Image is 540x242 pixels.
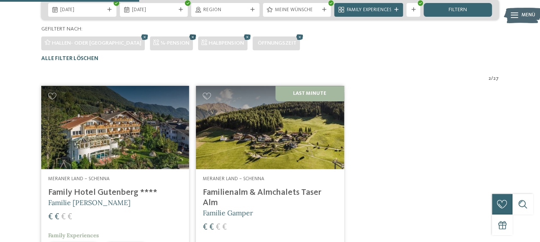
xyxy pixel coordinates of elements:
span: filtern [448,7,467,13]
span: Meine Wünsche [275,7,319,14]
span: € [55,213,59,221]
span: Family Experiences [48,232,99,239]
span: / [491,76,493,82]
span: Family Experiences [346,7,391,14]
span: Gefiltert nach: [41,26,82,32]
h4: Familienalm & Almchalets Taser Alm [203,188,337,208]
span: Meraner Land – Schenna [48,176,110,181]
span: 2 [488,76,491,82]
span: € [67,213,72,221]
span: [DATE] [60,7,104,14]
span: Halbpension [209,40,244,46]
span: € [61,213,66,221]
span: Hallen- oder [GEOGRAPHIC_DATA] [52,40,141,46]
span: € [203,223,207,232]
span: Meraner Land – Schenna [203,176,264,181]
img: Familienhotels gesucht? Hier findet ihr die besten! [196,86,344,169]
span: Alle Filter löschen [41,56,98,61]
span: 27 [493,76,499,82]
span: € [209,223,214,232]
span: ¾-Pension [161,40,189,46]
h4: Family Hotel Gutenberg **** [48,188,182,198]
img: Family Hotel Gutenberg **** [41,86,189,169]
span: Region [203,7,247,14]
span: Öffnungszeit [258,40,296,46]
span: Familie [PERSON_NAME] [48,198,131,207]
span: € [216,223,220,232]
span: Familie Gamper [203,209,253,217]
span: [DATE] [132,7,176,14]
span: € [222,223,227,232]
span: € [48,213,53,221]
